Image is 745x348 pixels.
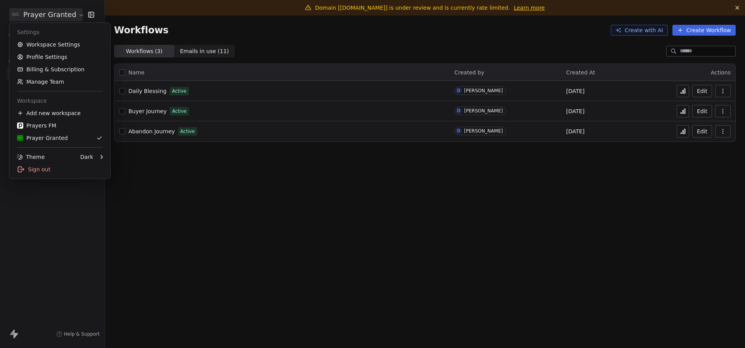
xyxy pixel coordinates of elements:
[17,153,45,161] div: Theme
[12,26,107,38] div: Settings
[12,163,107,176] div: Sign out
[80,153,93,161] div: Dark
[12,51,107,63] a: Profile Settings
[12,76,107,88] a: Manage Team
[17,134,68,142] div: Prayer Granted
[17,135,23,141] img: FB-Logo.png
[17,122,56,129] div: Prayers FM
[12,38,107,51] a: Workspace Settings
[17,122,23,129] img: web-app-manifest-512x512.png
[12,95,107,107] div: Workspace
[12,63,107,76] a: Billing & Subscription
[12,107,107,119] div: Add new workspace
